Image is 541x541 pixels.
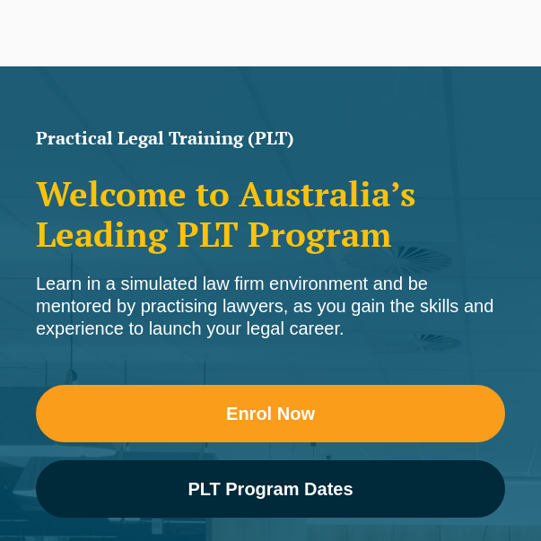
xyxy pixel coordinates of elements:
[36,273,505,340] div: Learn in a simulated law firm environment and be mentored by practising lawyers, as you gain the ...
[226,405,315,423] span: Enrol Now
[36,174,505,255] h2: Welcome to Australia’s Leading PLT Program
[36,385,505,442] a: Enrol Now
[36,460,505,518] a: PLT Program Dates
[36,129,505,147] h1: Practical Legal Training (PLT)
[188,480,353,498] span: PLT Program Dates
